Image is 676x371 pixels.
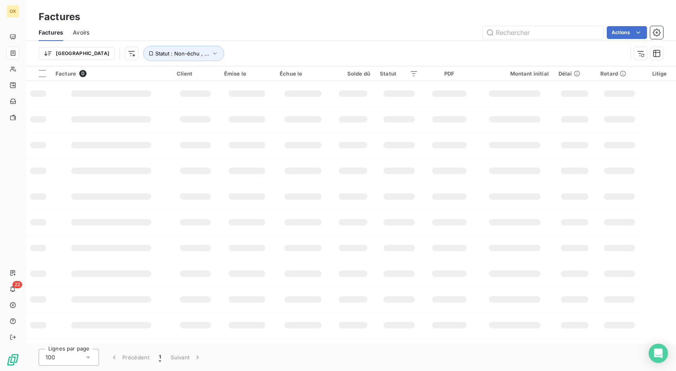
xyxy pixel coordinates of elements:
span: 22 [12,281,22,288]
span: Statut : Non-échu , ... [155,50,209,57]
div: Retard [600,70,638,77]
div: PDF [428,70,471,77]
button: Suivant [166,349,206,366]
div: Délai [559,70,591,77]
h3: Factures [39,10,80,24]
div: Open Intercom Messenger [649,344,668,363]
button: Actions [607,26,647,39]
div: Statut [380,70,418,77]
button: Statut : Non-échu , ... [143,46,224,61]
div: Montant initial [480,70,549,77]
span: 0 [79,70,87,77]
img: Logo LeanPay [6,353,19,366]
span: 1 [159,353,161,361]
span: Facture [56,70,76,77]
button: [GEOGRAPHIC_DATA] [39,47,115,60]
div: Solde dû [336,70,370,77]
span: 100 [45,353,55,361]
button: 1 [154,349,166,366]
div: Litige [648,70,671,77]
button: Précédent [105,349,154,366]
div: Échue le [280,70,326,77]
div: Émise le [224,70,270,77]
div: OX [6,5,19,18]
span: Avoirs [73,29,89,37]
div: Client [177,70,214,77]
span: Factures [39,29,63,37]
input: Rechercher [483,26,604,39]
